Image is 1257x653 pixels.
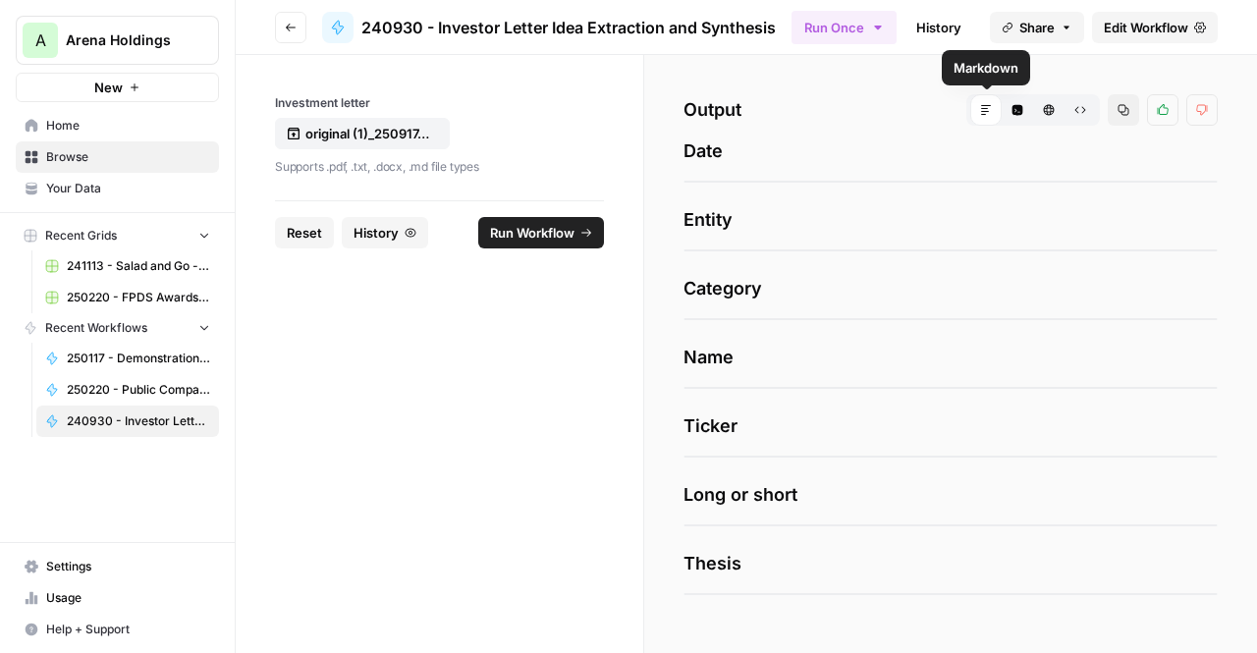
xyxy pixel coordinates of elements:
span: Reset [287,223,322,243]
button: Share [990,12,1084,43]
span: 240930 - Investor Letter Idea Extraction and Synthesis [67,412,210,430]
span: Long or short [683,481,1218,509]
span: 250220 - FPDS Awards.csv [67,289,210,306]
span: Edit Workflow [1104,18,1188,37]
a: History [904,12,973,43]
button: original (1)_250917_101915_250917_195917 (3).pdf [275,118,450,149]
p: Supports .pdf, .txt, .docx, .md file types [275,157,604,177]
span: 241113 - Salad and Go - Comments analysis Grid (First 10K) [67,257,210,275]
a: Usage [16,582,219,614]
span: Home [46,117,210,135]
span: Share [1019,18,1055,37]
span: Thesis [683,550,1218,577]
span: 250220 - Public Company [67,381,210,399]
a: 250117 - Demonstration for IR [36,343,219,374]
a: Home [16,110,219,141]
span: Help + Support [46,621,210,638]
button: Help + Support [16,614,219,645]
button: Reset [275,217,334,248]
span: A [35,28,46,52]
span: 250117 - Demonstration for IR [67,350,210,367]
a: 240930 - Investor Letter Idea Extraction and Synthesis [36,406,219,437]
button: Recent Grids [16,221,219,250]
span: Run Workflow [490,223,574,243]
a: Browse [16,141,219,173]
label: Investment letter [275,94,604,112]
button: Run Once [792,11,897,44]
span: Date [683,137,1218,165]
span: 240930 - Investor Letter Idea Extraction and Synthesis [361,16,776,39]
span: Recent Workflows [45,319,147,337]
span: Arena Holdings [66,30,185,50]
span: History [354,223,399,243]
span: Category [683,275,1218,302]
button: New [16,73,219,102]
span: Usage [46,589,210,607]
a: 250220 - FPDS Awards.csv [36,282,219,313]
span: Your Data [46,180,210,197]
h2: Output [683,94,1218,126]
button: Workspace: Arena Holdings [16,16,219,65]
a: Edit Workflow [1092,12,1218,43]
a: 241113 - Salad and Go - Comments analysis Grid (First 10K) [36,250,219,282]
p: original (1)_250917_101915_250917_195917 (3).pdf [305,124,431,143]
span: Ticker [683,412,1218,440]
a: 240930 - Investor Letter Idea Extraction and Synthesis [322,12,776,43]
span: New [94,78,123,97]
button: Recent Workflows [16,313,219,343]
a: Your Data [16,173,219,204]
a: 250220 - Public Company [36,374,219,406]
button: Run Workflow [478,217,604,248]
a: Settings [16,551,219,582]
span: Entity [683,206,1218,234]
span: Settings [46,558,210,575]
span: Recent Grids [45,227,117,245]
span: Name [683,344,1218,371]
span: Browse [46,148,210,166]
button: History [342,217,428,248]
